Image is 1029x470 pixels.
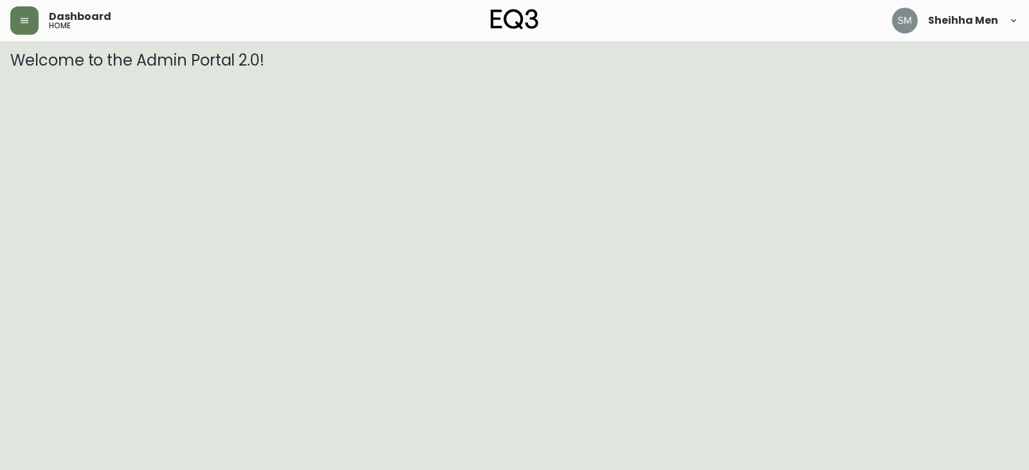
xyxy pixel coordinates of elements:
h3: Welcome to the Admin Portal 2.0! [10,51,1019,69]
span: Sheihha Men [928,15,998,26]
img: cfa6f7b0e1fd34ea0d7b164297c1067f [892,8,918,33]
img: logo [491,9,538,30]
h5: home [49,22,71,30]
span: Dashboard [49,12,111,22]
